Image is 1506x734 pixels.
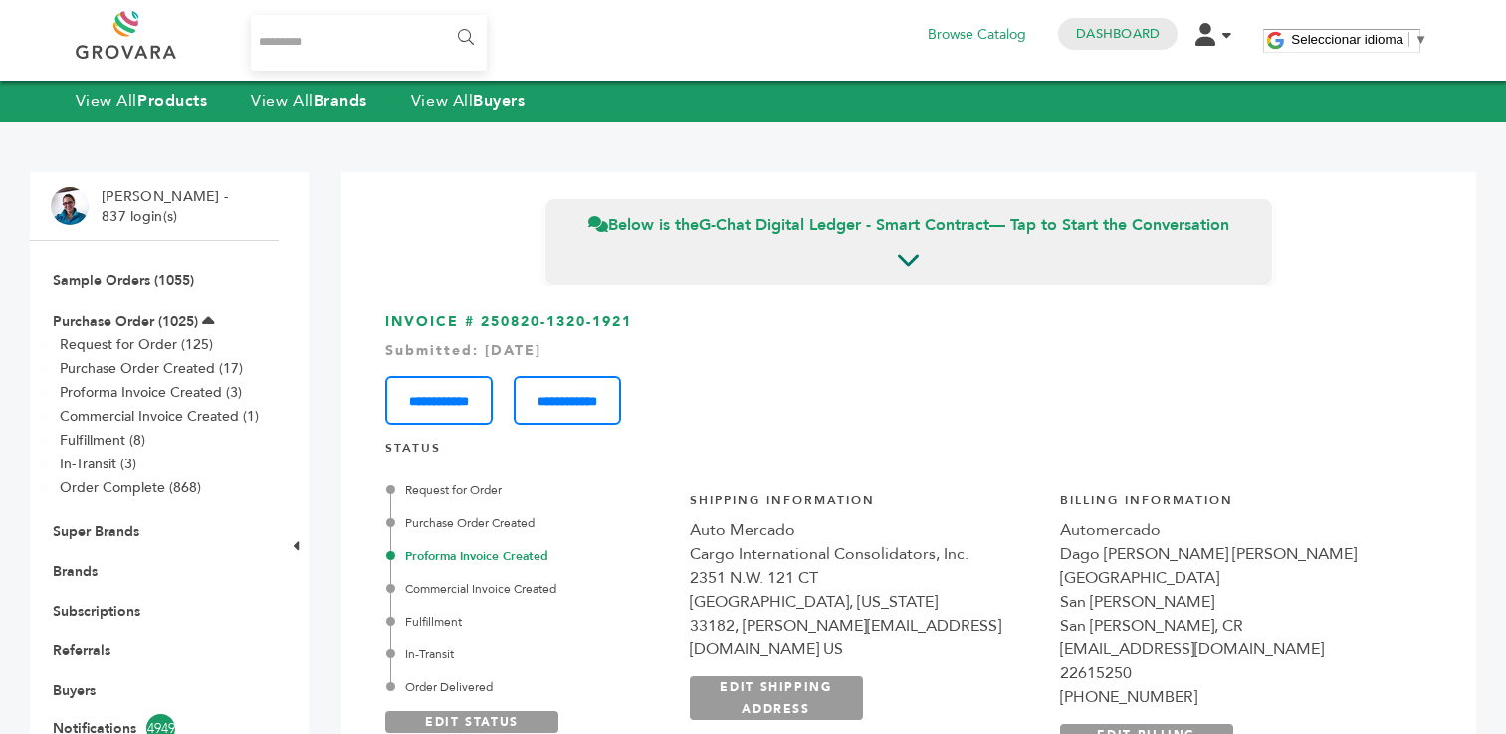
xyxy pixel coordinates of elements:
[60,335,213,354] a: Request for Order (125)
[690,676,863,720] a: EDIT SHIPPING ADDRESS
[1060,542,1410,566] div: Dago [PERSON_NAME] [PERSON_NAME]
[53,602,140,621] a: Subscriptions
[690,590,1040,614] div: [GEOGRAPHIC_DATA], [US_STATE]
[473,91,525,112] strong: Buyers
[928,24,1026,46] a: Browse Catalog
[60,455,136,473] a: In-Transit (3)
[411,91,526,112] a: View AllBuyers
[390,547,668,565] div: Proforma Invoice Created
[690,614,1040,661] div: 33182, [PERSON_NAME][EMAIL_ADDRESS][DOMAIN_NAME] US
[1414,32,1427,47] span: ▼
[1060,661,1410,685] div: 22615250
[102,187,233,226] li: [PERSON_NAME] - 837 login(s)
[53,642,110,660] a: Referrals
[385,312,1432,425] h3: INVOICE # 250820-1320-1921
[390,580,668,598] div: Commercial Invoice Created
[385,711,558,733] a: EDIT STATUS
[390,678,668,696] div: Order Delivered
[390,514,668,532] div: Purchase Order Created
[1060,590,1410,614] div: San [PERSON_NAME]
[53,562,98,581] a: Brands
[690,518,1040,542] div: Auto Mercado
[1060,492,1410,519] h4: Billing Information
[53,272,194,290] a: Sample Orders (1055)
[53,681,96,700] a: Buyers
[60,383,242,402] a: Proforma Invoice Created (3)
[251,15,487,71] input: Search...
[1060,518,1410,542] div: Automercado
[699,214,989,236] strong: G-Chat Digital Ledger - Smart Contract
[588,214,1229,236] span: Below is the — Tap to Start the Conversation
[690,566,1040,590] div: 2351 N.W. 121 CT
[690,542,1040,566] div: Cargo International Consolidators, Inc.
[390,481,668,499] div: Request for Order
[1076,25,1160,43] a: Dashboard
[53,522,139,541] a: Super Brands
[314,91,367,112] strong: Brands
[1060,638,1410,661] div: [EMAIL_ADDRESS][DOMAIN_NAME]
[60,431,145,450] a: Fulfillment (8)
[60,407,259,426] a: Commercial Invoice Created (1)
[385,341,1432,361] div: Submitted: [DATE]
[1291,32,1403,47] span: Seleccionar idioma
[76,91,208,112] a: View AllProducts
[137,91,207,112] strong: Products
[1060,614,1410,638] div: San [PERSON_NAME], CR
[690,492,1040,519] h4: Shipping Information
[1060,566,1410,590] div: [GEOGRAPHIC_DATA]
[390,613,668,631] div: Fulfillment
[385,440,1432,466] h4: STATUS
[60,359,243,378] a: Purchase Order Created (17)
[251,91,367,112] a: View AllBrands
[1408,32,1409,47] span: ​
[1060,685,1410,709] div: [PHONE_NUMBER]
[1291,32,1427,47] a: Seleccionar idioma​
[390,645,668,663] div: In-Transit
[53,312,198,331] a: Purchase Order (1025)
[60,478,201,497] a: Order Complete (868)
